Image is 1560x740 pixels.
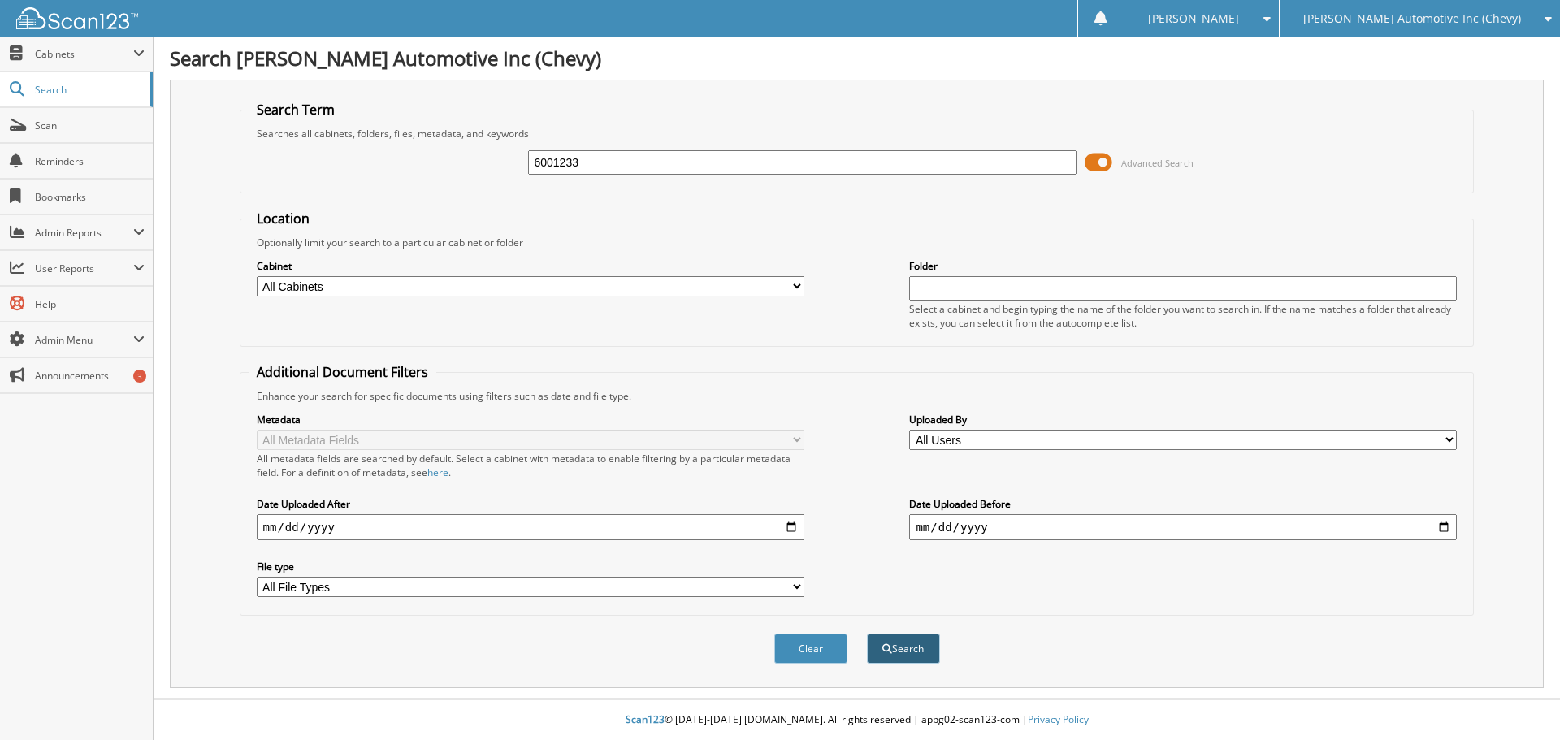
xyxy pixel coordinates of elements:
[257,413,804,426] label: Metadata
[35,83,142,97] span: Search
[35,297,145,311] span: Help
[154,700,1560,740] div: © [DATE]-[DATE] [DOMAIN_NAME]. All rights reserved | appg02-scan123-com |
[35,190,145,204] span: Bookmarks
[1479,662,1560,740] iframe: Chat Widget
[1148,14,1239,24] span: [PERSON_NAME]
[249,127,1466,141] div: Searches all cabinets, folders, files, metadata, and keywords
[867,634,940,664] button: Search
[249,101,343,119] legend: Search Term
[35,47,133,61] span: Cabinets
[257,452,804,479] div: All metadata fields are searched by default. Select a cabinet with metadata to enable filtering b...
[909,302,1457,330] div: Select a cabinet and begin typing the name of the folder you want to search in. If the name match...
[249,210,318,227] legend: Location
[257,259,804,273] label: Cabinet
[35,154,145,168] span: Reminders
[16,7,138,29] img: scan123-logo-white.svg
[133,370,146,383] div: 3
[909,497,1457,511] label: Date Uploaded Before
[909,413,1457,426] label: Uploaded By
[249,363,436,381] legend: Additional Document Filters
[170,45,1544,71] h1: Search [PERSON_NAME] Automotive Inc (Chevy)
[1121,157,1194,169] span: Advanced Search
[35,119,145,132] span: Scan
[249,389,1466,403] div: Enhance your search for specific documents using filters such as date and file type.
[35,333,133,347] span: Admin Menu
[1303,14,1521,24] span: [PERSON_NAME] Automotive Inc (Chevy)
[249,236,1466,249] div: Optionally limit your search to a particular cabinet or folder
[257,514,804,540] input: start
[909,259,1457,273] label: Folder
[35,226,133,240] span: Admin Reports
[257,497,804,511] label: Date Uploaded After
[257,560,804,573] label: File type
[35,369,145,383] span: Announcements
[427,465,448,479] a: here
[1028,712,1089,726] a: Privacy Policy
[35,262,133,275] span: User Reports
[774,634,847,664] button: Clear
[626,712,665,726] span: Scan123
[909,514,1457,540] input: end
